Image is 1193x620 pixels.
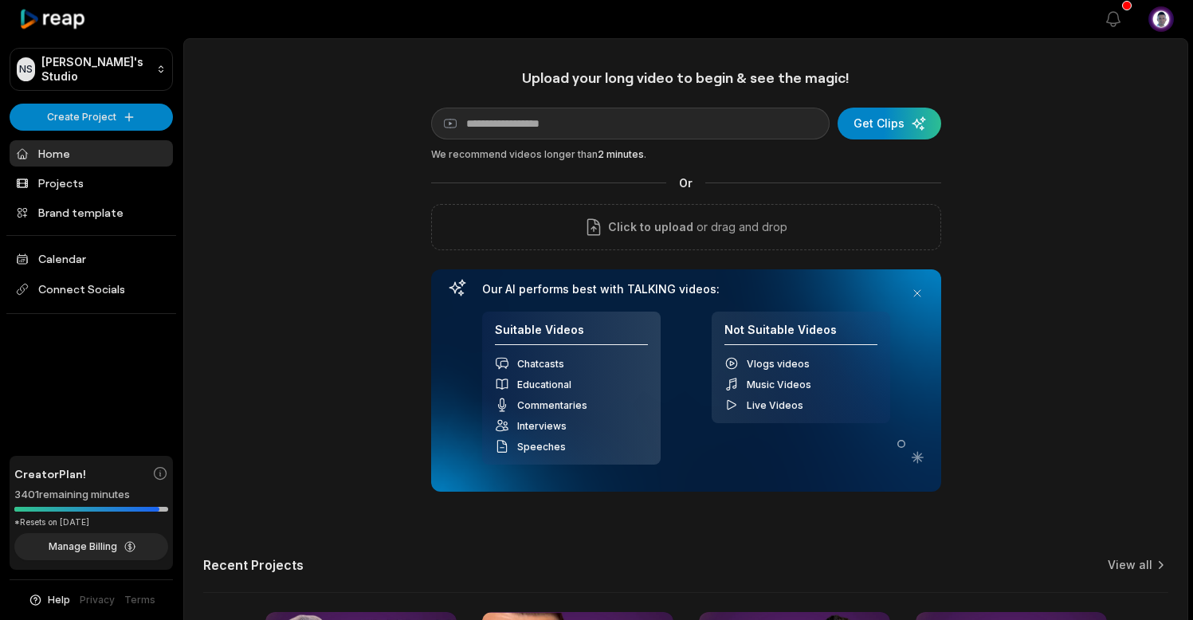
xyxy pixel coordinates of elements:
h4: Suitable Videos [495,323,648,346]
div: *Resets on [DATE] [14,516,168,528]
span: Help [48,593,70,607]
p: or drag and drop [693,218,787,237]
button: Create Project [10,104,173,131]
a: Brand template [10,199,173,226]
a: Terms [124,593,155,607]
p: [PERSON_NAME]'s Studio [41,55,150,84]
span: Speeches [517,441,566,453]
span: Vlogs videos [747,358,810,370]
span: Interviews [517,420,567,432]
a: Home [10,140,173,167]
span: Music Videos [747,379,811,390]
span: Chatcasts [517,358,564,370]
span: Commentaries [517,399,587,411]
h1: Upload your long video to begin & see the magic! [431,69,941,87]
a: Calendar [10,245,173,272]
button: Manage Billing [14,533,168,560]
h2: Recent Projects [203,557,304,573]
div: 3401 remaining minutes [14,487,168,503]
a: Projects [10,170,173,196]
h4: Not Suitable Videos [724,323,877,346]
button: Get Clips [838,108,941,139]
span: Or [666,175,705,191]
a: View all [1108,557,1152,573]
div: NS [17,57,35,81]
h3: Our AI performs best with TALKING videos: [482,282,890,296]
a: Privacy [80,593,115,607]
div: We recommend videos longer than . [431,147,941,162]
span: Click to upload [608,218,693,237]
span: 2 minutes [598,148,644,160]
span: Live Videos [747,399,803,411]
span: Creator Plan! [14,465,86,482]
span: Educational [517,379,571,390]
button: Help [28,593,70,607]
span: Connect Socials [10,275,173,304]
